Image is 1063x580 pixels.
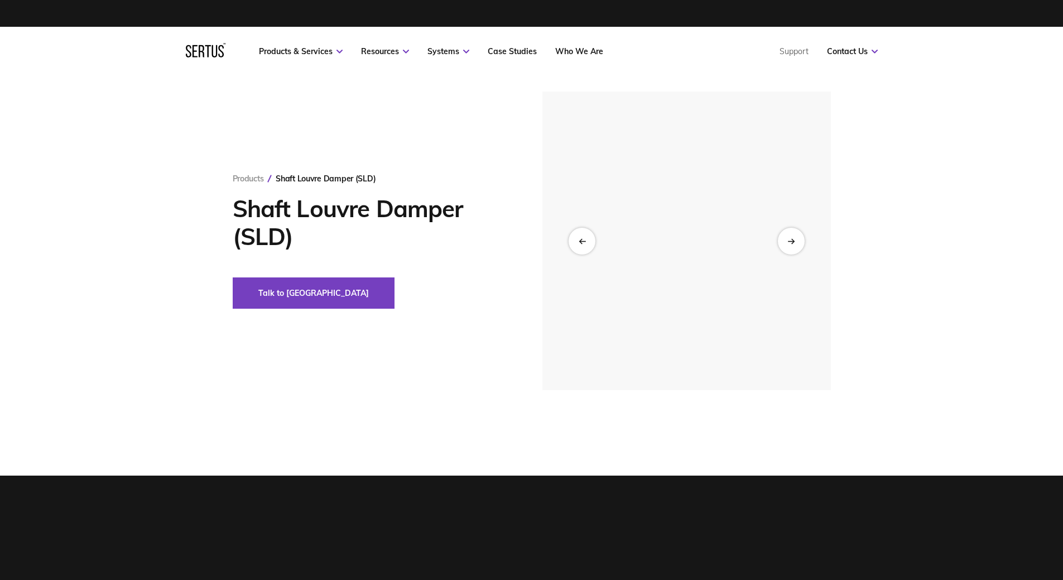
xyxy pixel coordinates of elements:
a: Systems [427,46,469,56]
a: Who We Are [555,46,603,56]
a: Support [780,46,809,56]
a: Case Studies [488,46,537,56]
a: Products [233,174,264,184]
a: Contact Us [827,46,878,56]
h1: Shaft Louvre Damper (SLD) [233,195,509,251]
button: Talk to [GEOGRAPHIC_DATA] [233,277,395,309]
a: Resources [361,46,409,56]
a: Products & Services [259,46,343,56]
